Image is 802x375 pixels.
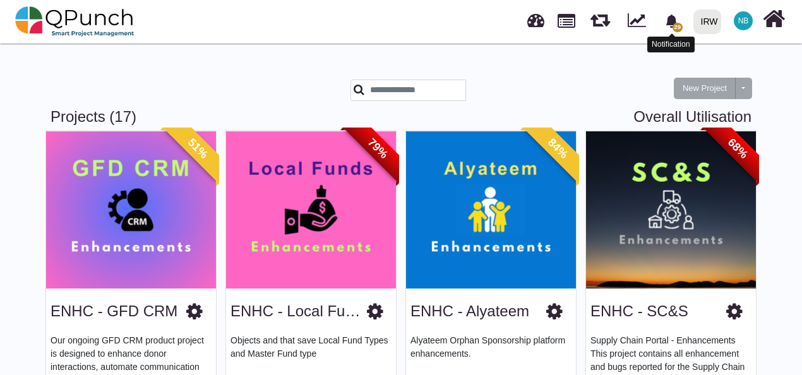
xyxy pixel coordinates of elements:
[51,334,212,372] p: Our ongoing GFD CRM product project is designed to enhance donor interactions, automate communica...
[726,1,760,41] a: NB
[665,15,678,28] svg: bell fill
[738,17,749,25] span: NB
[410,302,529,319] a: ENHC - Alyateem
[527,8,544,27] span: Dashboard
[590,6,610,27] span: Releases
[657,1,688,40] a: bell fill29
[763,7,785,31] i: Home
[734,11,753,30] span: Nabiha Batool
[633,108,751,126] a: Overall Utilisation
[674,78,736,99] button: New Project
[590,302,688,321] h3: ENHC - SC&S
[410,302,529,321] h3: ENHC - Alyateem
[703,114,773,184] span: 68%
[163,114,233,184] span: 51%
[590,302,688,319] a: ENHC - SC&S
[230,334,392,372] p: Objects and that save Local Fund Types and Master Fund type
[230,302,369,319] a: ENHC - Local Funds
[590,334,751,372] p: Supply Chain Portal - Enhancements This project contains all enhancement and bugs reported for th...
[410,334,572,372] p: Alyateem Orphan Sponsorship platform enhancements.
[230,302,367,321] h3: ENHC - Local Funds
[51,302,177,321] h3: ENHC - GFD CRM
[51,302,177,319] a: ENHC - GFD CRM
[15,3,135,40] img: qpunch-sp.fa6292f.png
[701,11,718,33] div: IRW
[621,1,657,42] div: Dynamic Report
[647,37,695,52] div: Notification
[523,114,593,184] span: 84%
[688,1,726,42] a: IRW
[51,108,751,126] h3: Projects (17)
[673,23,683,32] span: 29
[343,114,413,184] span: 79%
[558,8,575,28] span: Projects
